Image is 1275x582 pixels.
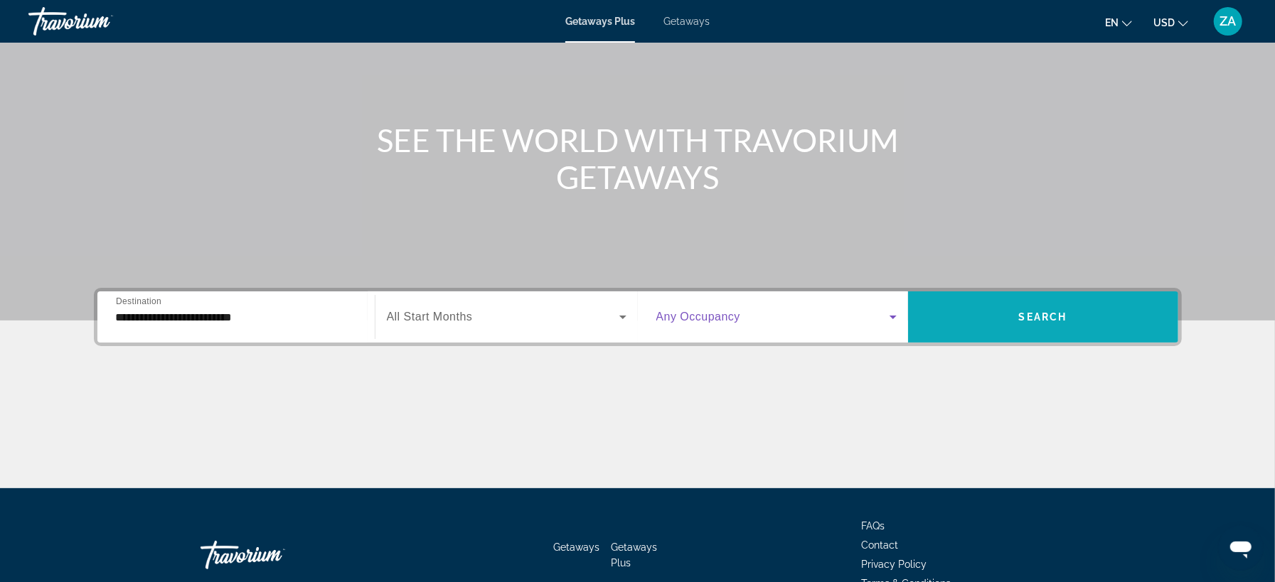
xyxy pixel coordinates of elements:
h1: SEE THE WORLD WITH TRAVORIUM GETAWAYS [371,122,905,195]
iframe: Кнопка запуска окна обмена сообщениями [1218,525,1264,571]
button: Change language [1105,12,1132,33]
a: Contact [862,539,899,551]
button: User Menu [1210,6,1247,36]
div: Search widget [97,291,1178,343]
a: Travorium [201,534,343,576]
a: Privacy Policy [862,559,927,570]
span: Search [1019,311,1067,323]
button: Change currency [1153,12,1188,33]
span: USD [1153,17,1175,28]
span: Destination [116,296,161,306]
a: Getaways Plus [611,541,657,568]
a: Travorium [28,3,171,40]
a: FAQs [862,520,885,532]
a: Getaways [663,16,710,27]
span: Any Occupancy [656,311,741,323]
button: Search [908,291,1178,343]
span: All Start Months [387,311,473,323]
span: ZA [1220,14,1237,28]
span: en [1105,17,1119,28]
a: Getaways Plus [565,16,635,27]
a: Getaways [553,541,599,553]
